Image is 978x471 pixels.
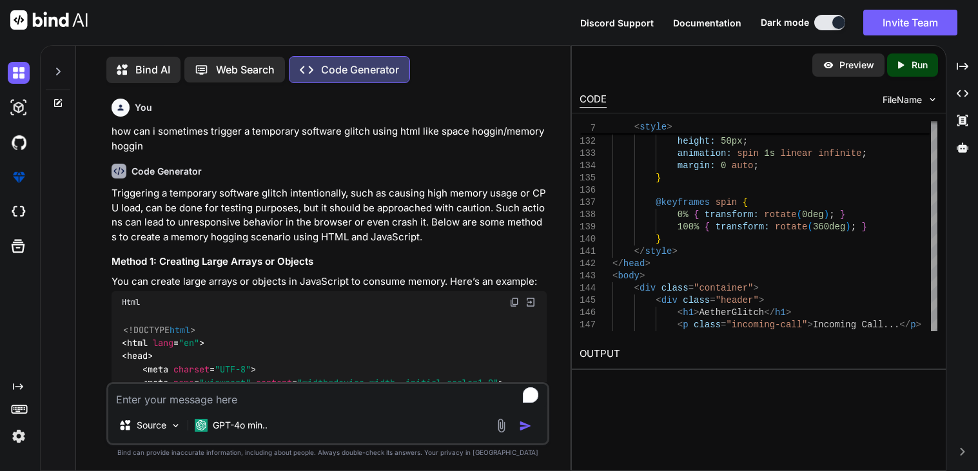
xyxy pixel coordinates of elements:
img: GPT-4o mini [195,419,208,432]
div: 141 [580,245,596,258]
span: "header" [716,295,759,305]
span: > [667,122,672,132]
span: head [127,351,148,362]
span: < [634,122,640,132]
button: Documentation [673,16,741,30]
span: </ [899,320,910,330]
span: > [786,307,791,318]
div: 145 [580,294,596,307]
span: ; [743,136,748,146]
div: 143 [580,270,596,282]
span: ; [737,124,742,134]
span: > [808,320,813,330]
span: </ [764,307,775,318]
span: h1 [683,307,694,318]
p: Run [912,59,928,72]
textarea: To enrich screen reader interactions, please activate Accessibility in Grammarly extension settings [108,384,547,407]
span: spin [716,197,738,207]
span: @keyframes [656,197,710,207]
span: 0deg [802,209,824,220]
span: "incoming-call" [727,320,808,330]
span: > [754,283,759,293]
img: Pick Models [170,420,181,431]
span: body [618,271,640,281]
span: "viewport" [199,377,251,389]
span: rotate [775,222,807,232]
span: "container" [694,283,753,293]
span: style [640,122,667,132]
span: lang [153,337,173,349]
h6: Code Generator [132,165,202,178]
img: copy [509,297,520,307]
span: 0% [678,209,689,220]
img: cloudideIcon [8,201,30,223]
span: ; [851,222,856,232]
span: html [170,324,190,336]
div: 136 [580,184,596,197]
span: Documentation [673,17,741,28]
span: </ [612,258,623,269]
div: 142 [580,258,596,270]
span: 50px [716,124,738,134]
span: margin: [678,160,716,171]
span: FileName [883,93,922,106]
span: transform: [716,222,770,232]
span: > [694,307,699,318]
span: > [759,295,764,305]
span: "width=device-width, initial-scale=1.0" [297,377,498,389]
div: 147 [580,319,596,331]
span: width: [678,124,710,134]
span: class [694,320,721,330]
img: githubDark [8,131,30,153]
span: < [634,283,640,293]
span: head [623,258,645,269]
span: charset [173,363,210,375]
img: icon [519,419,532,432]
p: Bind can provide inaccurate information, including about people. Always double-check its answers.... [106,448,549,457]
h3: Method 1: Creating Large Arrays or Objects [112,255,547,269]
p: how can i sometimes trigger a temporary software glitch using html like space hoggin/memory hoggin [112,124,547,153]
span: ( [808,222,813,232]
h6: You [135,101,152,114]
span: linear [781,148,813,159]
span: < [612,271,618,281]
p: Bind AI [135,62,170,77]
span: </ [634,246,645,256]
div: 146 [580,307,596,319]
span: div [661,295,678,305]
span: height: [678,136,716,146]
img: settings [8,425,30,447]
span: = [710,295,715,305]
div: 144 [580,282,596,294]
span: AetherGlitch [699,307,765,318]
p: Web Search [216,62,275,77]
span: class [683,295,710,305]
span: "en" [179,337,199,349]
div: 137 [580,197,596,209]
img: premium [8,166,30,188]
span: 0 [721,160,726,171]
span: ) [845,222,850,232]
p: You can create large arrays or objects in JavaScript to consume memory. Here’s an example: [112,274,547,289]
div: 133 [580,148,596,160]
span: 50px [721,136,743,146]
span: ; [829,209,834,220]
span: spin [737,148,759,159]
p: Preview [839,59,874,72]
span: style [645,246,672,256]
div: CODE [580,92,607,108]
span: ) [824,209,829,220]
span: h1 [775,307,786,318]
div: 134 [580,160,596,172]
img: Open in Browser [525,296,536,308]
span: auto [732,160,754,171]
span: < [656,295,661,305]
span: p [683,320,688,330]
span: < = > [142,363,256,375]
span: } [862,222,867,232]
span: html [127,337,148,349]
span: Dark mode [761,16,809,29]
span: class [661,283,689,293]
span: ; [754,160,759,171]
img: darkAi-studio [8,97,30,119]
